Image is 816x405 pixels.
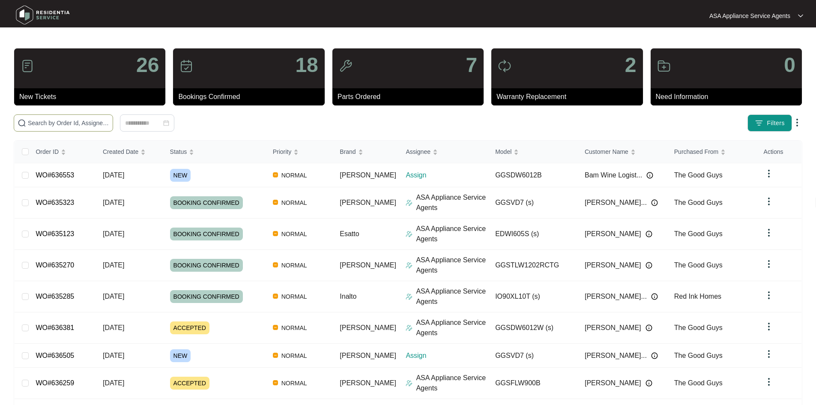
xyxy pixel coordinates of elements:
[19,92,165,102] p: New Tickets
[406,170,488,180] p: Assign
[273,353,278,358] img: Vercel Logo
[21,59,34,73] img: icon
[674,324,723,331] span: The Good Guys
[674,261,723,269] span: The Good Guys
[278,229,311,239] span: NORMAL
[416,373,488,393] p: ASA Appliance Service Agents
[764,321,774,332] img: dropdown arrow
[170,147,187,156] span: Status
[340,171,396,179] span: [PERSON_NAME]
[36,293,74,300] a: WO#635285
[96,141,163,163] th: Created Date
[496,92,643,102] p: Warranty Replacement
[755,119,763,127] img: filter icon
[488,141,578,163] th: Model
[416,192,488,213] p: ASA Appliance Service Agents
[674,171,723,179] span: The Good Guys
[278,198,311,208] span: NORMAL
[406,293,412,300] img: Assigner Icon
[340,352,396,359] span: [PERSON_NAME]
[29,141,96,163] th: Order ID
[399,141,488,163] th: Assignee
[170,321,209,334] span: ACCEPTED
[273,200,278,205] img: Vercel Logo
[406,380,412,387] img: Assigner Icon
[767,119,785,128] span: Filters
[498,59,511,73] img: icon
[495,147,511,156] span: Model
[170,228,243,240] span: BOOKING CONFIRMED
[273,147,292,156] span: Priority
[340,379,396,387] span: [PERSON_NAME]
[764,196,774,207] img: dropdown arrow
[764,349,774,359] img: dropdown arrow
[578,141,667,163] th: Customer Name
[170,349,191,362] span: NEW
[488,344,578,368] td: GGSVD7 (s)
[406,147,430,156] span: Assignee
[488,368,578,399] td: GGSFLW900B
[657,59,671,73] img: icon
[273,380,278,385] img: Vercel Logo
[416,255,488,276] p: ASA Appliance Service Agents
[170,377,209,390] span: ACCEPTED
[103,147,138,156] span: Created Date
[103,261,124,269] span: [DATE]
[266,141,333,163] th: Priority
[674,147,718,156] span: Purchased From
[674,352,723,359] span: The Good Guys
[36,379,74,387] a: WO#636259
[585,170,642,180] span: Bam Wine Logist...
[646,324,652,331] img: Info icon
[488,250,578,281] td: GGSTLW1202RCTG
[36,171,74,179] a: WO#636553
[674,293,721,300] span: Red Ink Homes
[488,312,578,344] td: GGSDW6012W (s)
[674,230,723,237] span: The Good Guys
[585,351,647,361] span: [PERSON_NAME]...
[339,59,353,73] img: icon
[798,14,803,18] img: dropdown arrow
[488,219,578,250] td: EDWI605S (s)
[103,324,124,331] span: [DATE]
[278,170,311,180] span: NORMAL
[278,291,311,302] span: NORMAL
[278,351,311,361] span: NORMAL
[674,199,723,206] span: The Good Guys
[488,163,578,187] td: GGSDW6012B
[406,351,488,361] p: Assign
[103,230,124,237] span: [DATE]
[170,169,191,182] span: NEW
[646,172,653,179] img: Info icon
[651,352,658,359] img: Info icon
[792,117,802,128] img: dropdown arrow
[646,231,652,237] img: Info icon
[136,55,159,75] p: 26
[278,378,311,388] span: NORMAL
[340,261,396,269] span: [PERSON_NAME]
[747,114,792,132] button: filter iconFilters
[273,325,278,330] img: Vercel Logo
[28,118,109,128] input: Search by Order Id, Assignee Name, Customer Name, Brand and Model
[764,259,774,269] img: dropdown arrow
[170,290,243,303] span: BOOKING CONFIRMED
[625,55,637,75] p: 2
[488,281,578,312] td: IO90XL10T (s)
[340,293,356,300] span: Inalto
[273,294,278,299] img: Vercel Logo
[646,380,652,387] img: Info icon
[651,293,658,300] img: Info icon
[340,199,396,206] span: [PERSON_NAME]
[757,141,801,163] th: Actions
[13,2,73,28] img: residentia service logo
[646,262,652,269] img: Info icon
[488,187,578,219] td: GGSVD7 (s)
[340,147,356,156] span: Brand
[784,55,795,75] p: 0
[406,262,412,269] img: Assigner Icon
[764,290,774,300] img: dropdown arrow
[36,324,74,331] a: WO#636381
[651,199,658,206] img: Info icon
[585,323,641,333] span: [PERSON_NAME]
[416,318,488,338] p: ASA Appliance Service Agents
